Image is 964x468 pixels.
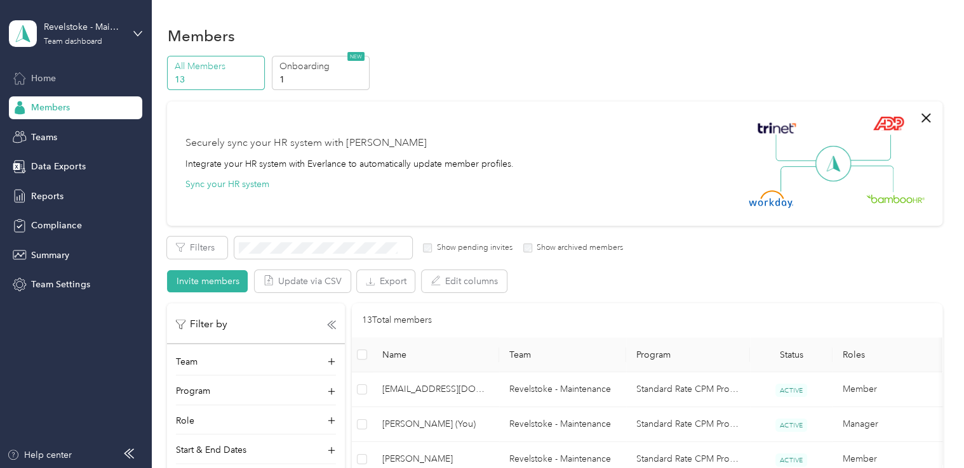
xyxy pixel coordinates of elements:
[31,101,70,114] span: Members
[873,116,904,131] img: ADP
[499,407,626,442] td: Revelstoke - Maintenance
[176,414,194,427] p: Role
[357,270,415,292] button: Export
[382,382,489,396] span: [EMAIL_ADDRESS][DOMAIN_NAME]
[775,134,820,162] img: Line Left Up
[176,384,210,398] p: Program
[749,190,793,208] img: Workday
[382,417,489,431] span: [PERSON_NAME] (You)
[31,190,64,203] span: Reports
[255,270,351,292] button: Update via CSV
[849,166,894,193] img: Line Right Down
[432,242,512,254] label: Show pending invites
[279,73,365,86] p: 1
[175,60,261,73] p: All Members
[167,237,227,259] button: Filters
[44,20,123,34] div: Revelstoke - Maintenance
[866,194,925,203] img: BambooHR
[362,313,432,327] p: 13 Total members
[775,453,807,467] span: ACTIVE
[185,178,269,191] button: Sync your HR system
[176,443,246,457] p: Start & End Dates
[382,349,489,360] span: Name
[382,452,489,466] span: [PERSON_NAME]
[167,29,234,42] h1: Members
[833,337,960,372] th: Roles
[31,249,69,262] span: Summary
[185,136,426,151] div: Securely sync your HR system with [PERSON_NAME]
[750,337,833,372] th: Status
[833,407,960,442] td: Manager
[31,131,57,144] span: Teams
[847,134,891,161] img: Line Right Up
[626,337,750,372] th: Program
[893,397,964,468] iframe: Everlance-gr Chat Button Frame
[31,219,81,232] span: Compliance
[176,355,197,368] p: Team
[372,407,499,442] td: Niall Mc Manus (You)
[754,119,799,137] img: Trinet
[499,372,626,407] td: Revelstoke - Maintenance
[185,157,513,171] div: Integrate your HR system with Everlance to automatically update member profiles.
[775,419,807,432] span: ACTIVE
[499,337,626,372] th: Team
[626,407,750,442] td: Standard Rate CPM Program
[176,316,227,332] p: Filter by
[626,372,750,407] td: Standard Rate CPM Program
[31,72,56,85] span: Home
[780,166,824,192] img: Line Left Down
[7,448,72,462] button: Help center
[31,160,85,173] span: Data Exports
[167,270,248,292] button: Invite members
[372,337,499,372] th: Name
[775,384,807,397] span: ACTIVE
[372,372,499,407] td: jonathanfleming40@gmail.com
[175,73,261,86] p: 13
[44,38,102,46] div: Team dashboard
[279,60,365,73] p: Onboarding
[833,372,960,407] td: Member
[347,52,365,61] span: NEW
[532,242,623,254] label: Show archived members
[422,270,507,292] button: Edit columns
[31,278,90,291] span: Team Settings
